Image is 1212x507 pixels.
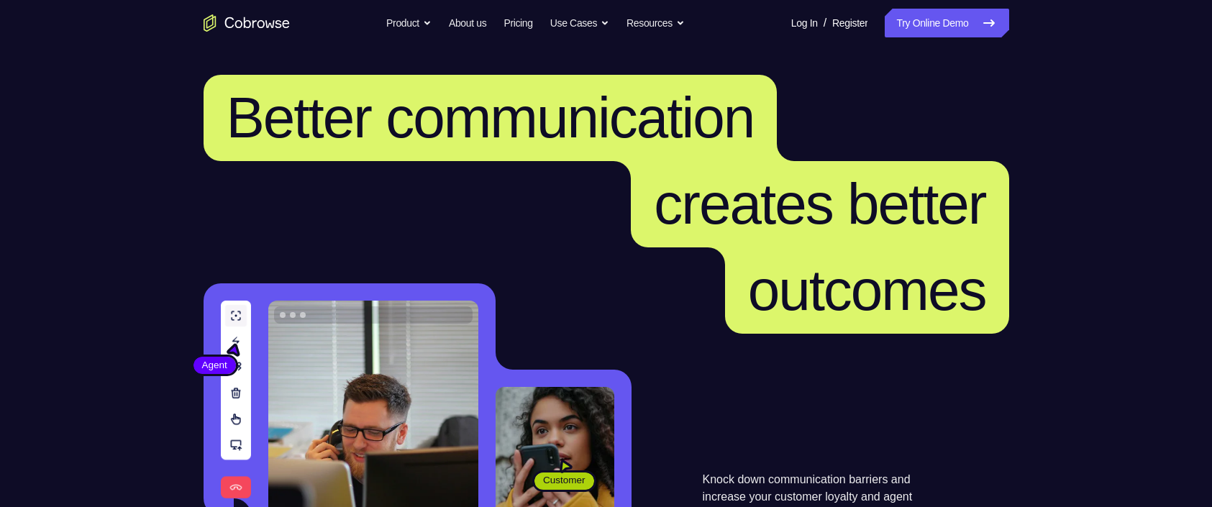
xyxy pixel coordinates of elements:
[791,9,818,37] a: Log In
[550,9,609,37] button: Use Cases
[534,473,594,488] span: Customer
[654,172,985,236] span: creates better
[386,9,432,37] button: Product
[504,9,532,37] a: Pricing
[193,358,236,373] span: Agent
[824,14,826,32] span: /
[227,86,755,150] span: Better communication
[449,9,486,37] a: About us
[626,9,685,37] button: Resources
[221,301,251,498] img: A series of tools used in co-browsing sessions
[204,14,290,32] a: Go to the home page
[832,9,867,37] a: Register
[885,9,1008,37] a: Try Online Demo
[748,258,986,322] span: outcomes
